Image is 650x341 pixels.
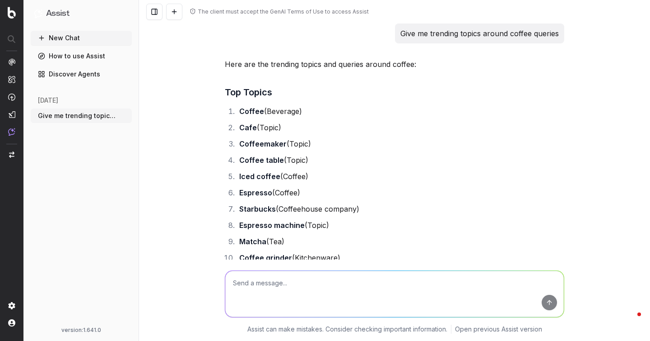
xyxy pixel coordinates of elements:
[225,58,564,71] p: Here are the trending topics and queries around coffee:
[9,152,14,158] img: Switch project
[8,128,15,136] img: Assist
[239,172,280,181] strong: Iced coffee
[34,327,128,334] div: version: 1.641.0
[8,76,15,83] img: Intelligence
[237,137,564,150] li: (Topic)
[239,123,257,132] strong: Cafe
[31,67,132,81] a: Discover Agents
[237,121,564,134] li: (Topic)
[31,109,132,123] button: Give me trending topics around coffee qu
[237,154,564,166] li: (Topic)
[247,325,447,334] p: Assist can make mistakes. Consider checking important information.
[239,221,305,230] strong: Espresso machine
[198,8,369,15] div: The client must accept the GenAI Terms of Use to access Assist
[225,85,564,99] h3: Top Topics
[46,7,70,20] h1: Assist
[31,49,132,63] a: How to use Assist
[455,325,542,334] a: Open previous Assist version
[239,139,287,148] strong: Coffeemaker
[239,237,266,246] strong: Matcha
[237,105,564,118] li: (Beverage)
[8,302,15,309] img: Setting
[8,319,15,327] img: My account
[34,7,128,20] button: Assist
[237,219,564,232] li: (Topic)
[8,58,15,66] img: Analytics
[8,93,15,101] img: Activation
[619,310,641,332] iframe: Intercom live chat
[400,27,559,40] p: Give me trending topics around coffee queries
[38,96,58,105] span: [DATE]
[237,170,564,183] li: (Coffee)
[237,251,564,264] li: (Kitchenware)
[237,203,564,215] li: (Coffeehouse company)
[8,7,16,19] img: Botify logo
[239,156,284,165] strong: Coffee table
[237,235,564,248] li: (Tea)
[239,204,276,213] strong: Starbucks
[239,107,264,116] strong: Coffee
[34,9,42,18] img: Assist
[239,188,272,197] strong: Espresso
[237,186,564,199] li: (Coffee)
[8,111,15,118] img: Studio
[38,111,117,120] span: Give me trending topics around coffee qu
[31,31,132,45] button: New Chat
[239,253,292,262] strong: Coffee grinder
